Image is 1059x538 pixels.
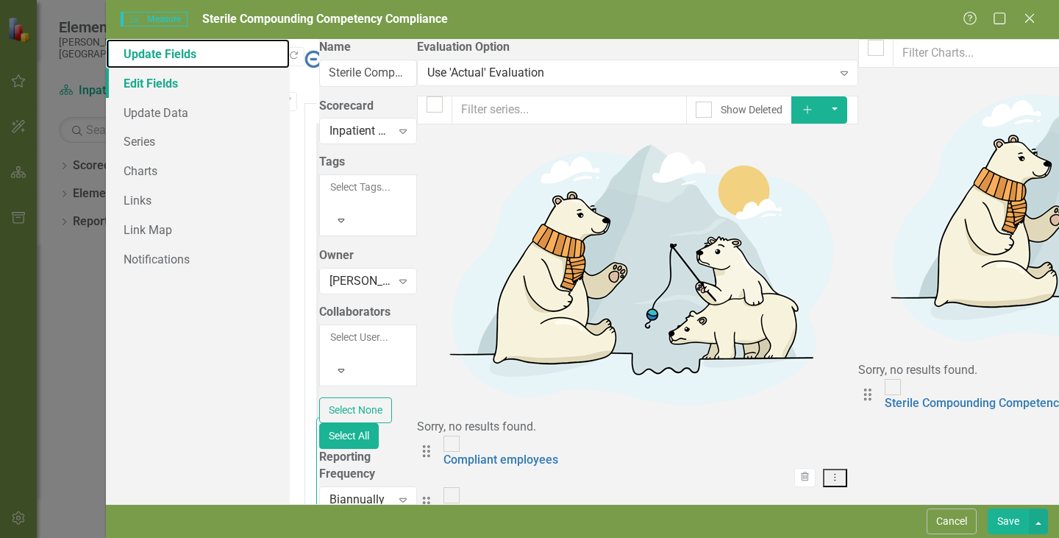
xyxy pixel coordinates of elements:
legend: Analysis [316,95,331,112]
label: Tags [319,154,417,171]
div: Inpatient Pharmacy [329,123,391,140]
button: Select None [319,397,392,423]
a: Charts [106,156,290,185]
a: Edit Fields [106,68,290,98]
div: Use 'Actual' Evaluation [427,64,832,81]
input: Measure Name [319,60,417,87]
a: Notifications [106,244,290,274]
div: Show Deleted [721,102,782,117]
a: Compliant employees [443,453,558,467]
div: Biannually [329,491,391,508]
div: [PERSON_NAME] (Inpatient Pharmacy) [329,273,391,290]
div: Select Tags... [330,180,406,194]
a: Links [106,185,290,215]
a: Link Map [106,215,290,244]
label: Owner [319,247,417,264]
img: No Information [304,50,322,68]
img: No results found [417,124,858,419]
div: Select User... [330,330,406,344]
label: Evaluation Option [417,39,858,56]
a: Series [106,127,290,156]
span: Measure [121,12,188,26]
button: Save [988,509,1029,534]
div: Sorry, no results found. [417,419,858,436]
a: Update Data [106,98,290,127]
p: Maintain compliance with competency requirements for all pharmacy staff who prepare sterile produ... [4,4,68,198]
label: Reporting Frequency [319,449,417,483]
button: Select All [319,423,379,449]
button: Cancel [927,509,977,534]
span: Sterile Compounding Competency Compliance [202,12,448,26]
a: Update Fields [106,39,290,68]
input: Filter series... [452,96,687,124]
label: Name [319,39,417,56]
label: Collaborators [319,304,417,321]
label: Scorecard [319,98,417,115]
